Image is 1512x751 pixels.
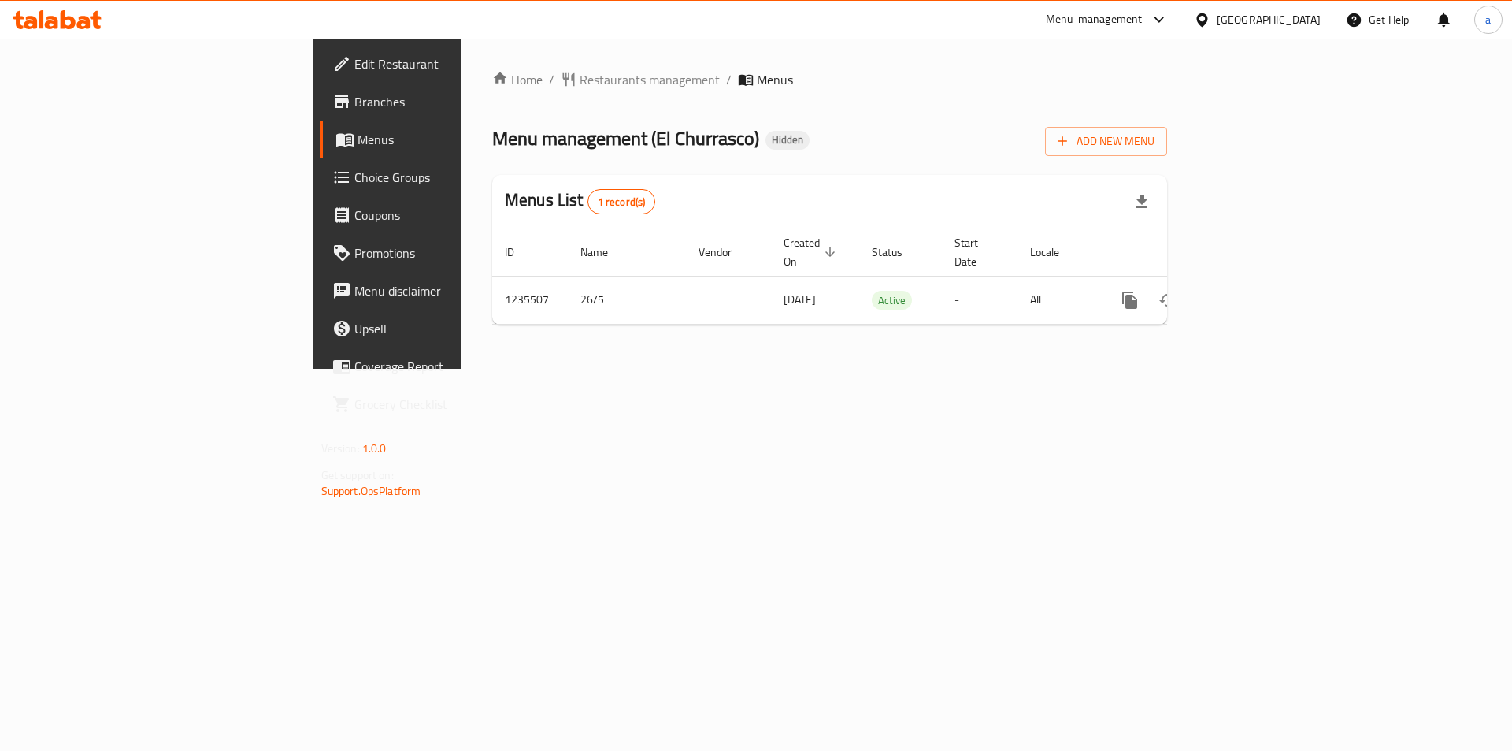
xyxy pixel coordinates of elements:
[321,465,394,485] span: Get support on:
[1099,229,1275,277] th: Actions
[757,70,793,89] span: Menus
[320,158,566,196] a: Choice Groups
[354,319,554,338] span: Upsell
[354,168,554,187] span: Choice Groups
[358,130,554,149] span: Menus
[354,395,554,414] span: Grocery Checklist
[492,121,759,156] span: Menu management ( El Churrasco )
[1111,281,1149,319] button: more
[765,133,810,147] span: Hidden
[354,92,554,111] span: Branches
[321,438,360,459] span: Version:
[561,70,720,89] a: Restaurants management
[320,196,566,234] a: Coupons
[354,357,554,376] span: Coverage Report
[1123,183,1161,221] div: Export file
[872,292,912,310] span: Active
[1149,281,1187,319] button: Change Status
[320,310,566,348] a: Upsell
[321,481,421,501] a: Support.OpsPlatform
[320,272,566,310] a: Menu disclaimer
[354,281,554,300] span: Menu disclaimer
[784,233,840,271] span: Created On
[1017,276,1099,324] td: All
[320,45,566,83] a: Edit Restaurant
[505,188,655,214] h2: Menus List
[580,70,720,89] span: Restaurants management
[588,195,655,210] span: 1 record(s)
[726,70,732,89] li: /
[492,70,1167,89] nav: breadcrumb
[505,243,535,262] span: ID
[872,243,923,262] span: Status
[1030,243,1080,262] span: Locale
[320,234,566,272] a: Promotions
[320,385,566,423] a: Grocery Checklist
[354,244,554,262] span: Promotions
[765,131,810,150] div: Hidden
[492,229,1275,325] table: enhanced table
[320,348,566,385] a: Coverage Report
[354,54,554,73] span: Edit Restaurant
[587,189,656,214] div: Total records count
[580,243,628,262] span: Name
[784,289,816,310] span: [DATE]
[354,206,554,225] span: Coupons
[320,83,566,121] a: Branches
[942,276,1017,324] td: -
[699,243,752,262] span: Vendor
[1217,11,1321,28] div: [GEOGRAPHIC_DATA]
[1485,11,1491,28] span: a
[362,438,387,459] span: 1.0.0
[1058,132,1154,151] span: Add New Menu
[320,121,566,158] a: Menus
[1046,10,1143,29] div: Menu-management
[954,233,999,271] span: Start Date
[568,276,686,324] td: 26/5
[1045,127,1167,156] button: Add New Menu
